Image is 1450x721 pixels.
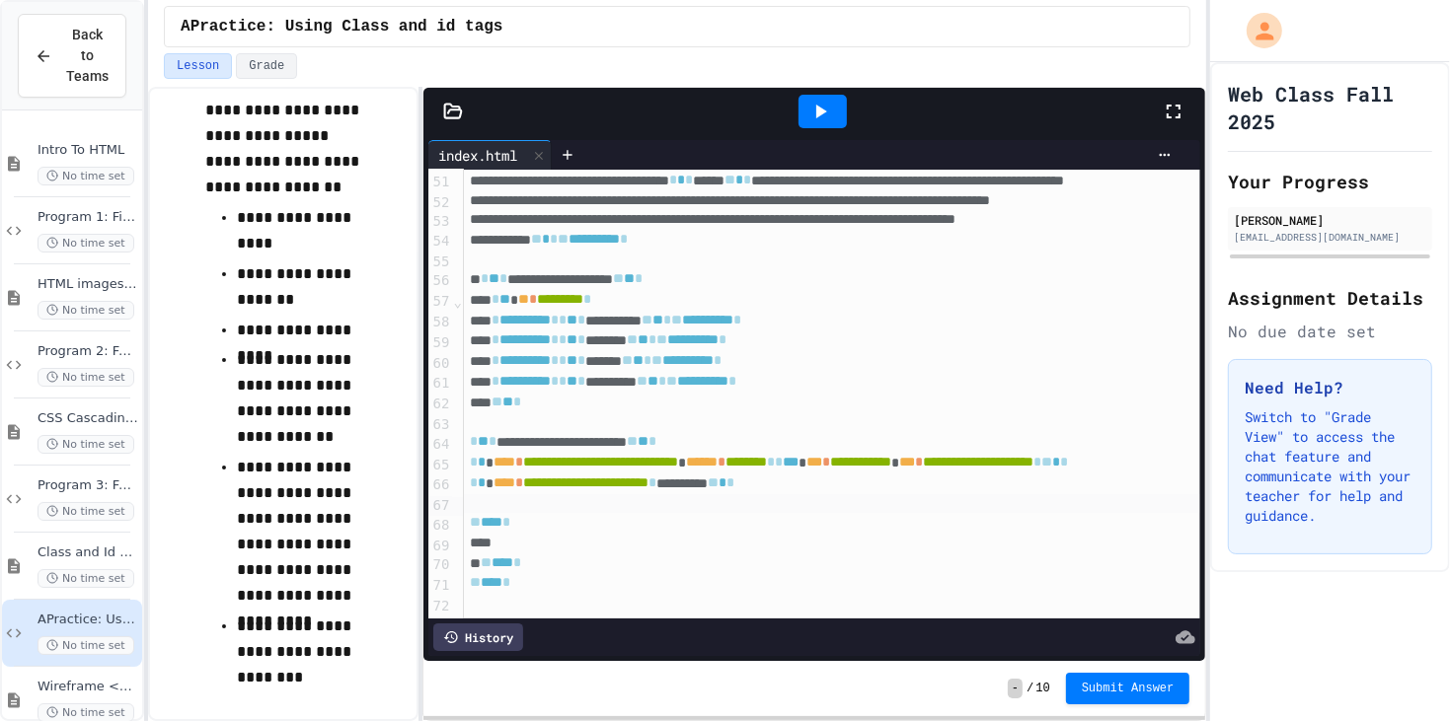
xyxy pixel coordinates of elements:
div: 69 [428,537,453,556]
span: No time set [38,569,134,588]
div: 56 [428,271,453,292]
div: [EMAIL_ADDRESS][DOMAIN_NAME] [1234,230,1426,245]
span: Wireframe <dl> and <pre> Notes [38,679,138,695]
span: Back to Teams [64,25,110,87]
span: CSS Cascading Style Sheet [38,410,138,427]
span: No time set [38,502,134,521]
div: 63 [428,415,453,435]
div: 57 [428,292,453,313]
span: No time set [38,234,134,252]
div: 60 [428,354,453,375]
div: [PERSON_NAME] [1234,211,1426,229]
span: No time set [38,636,134,655]
div: 54 [428,232,453,252]
div: 53 [428,212,453,232]
span: Program 2: Favorite Animal Part 2 [38,343,138,360]
div: History [433,623,523,651]
span: HTML images, links and styling tags [38,276,138,293]
div: 52 [428,193,453,213]
div: 66 [428,475,453,496]
button: Grade [236,53,297,79]
div: My Account [1226,8,1287,53]
div: index.html [428,140,552,170]
span: Program 1: First Webpage [38,209,138,226]
div: 71 [428,576,453,597]
h2: Assignment Details [1228,284,1432,312]
div: 59 [428,333,453,354]
span: / [1027,681,1033,696]
span: Fold line [452,294,462,310]
h3: Need Help? [1245,376,1415,399]
div: 62 [428,395,453,415]
div: 55 [428,252,453,272]
div: 58 [428,313,453,333]
p: Switch to "Grade View" to access the chat feature and communicate with your teacher for help and ... [1245,407,1415,526]
span: No time set [38,167,134,185]
span: Submit Answer [1082,681,1175,696]
span: No time set [38,435,134,454]
span: Intro To HTML [38,142,138,159]
span: Program 3: Favorite Animal 3.0 [38,477,138,494]
button: Back to Teams [18,14,126,98]
div: 64 [428,435,453,456]
div: 61 [428,374,453,395]
span: - [1008,679,1023,698]
span: APractice: Using Class and id tags [181,15,502,38]
div: 72 [428,597,453,616]
div: No due date set [1228,320,1432,343]
div: 65 [428,456,453,476]
div: 70 [428,555,453,576]
div: 51 [428,173,453,193]
button: Submit Answer [1066,673,1190,704]
div: 68 [428,516,453,537]
button: Lesson [164,53,232,79]
span: No time set [38,368,134,387]
div: index.html [428,145,527,166]
span: No time set [38,301,134,320]
span: 10 [1035,681,1049,696]
h1: Web Class Fall 2025 [1228,80,1432,135]
div: 67 [428,496,453,516]
h2: Your Progress [1228,168,1432,195]
span: APractice: Using Class and id tags [38,612,138,628]
span: Class and Id Selectors, more tags, links [38,544,138,561]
